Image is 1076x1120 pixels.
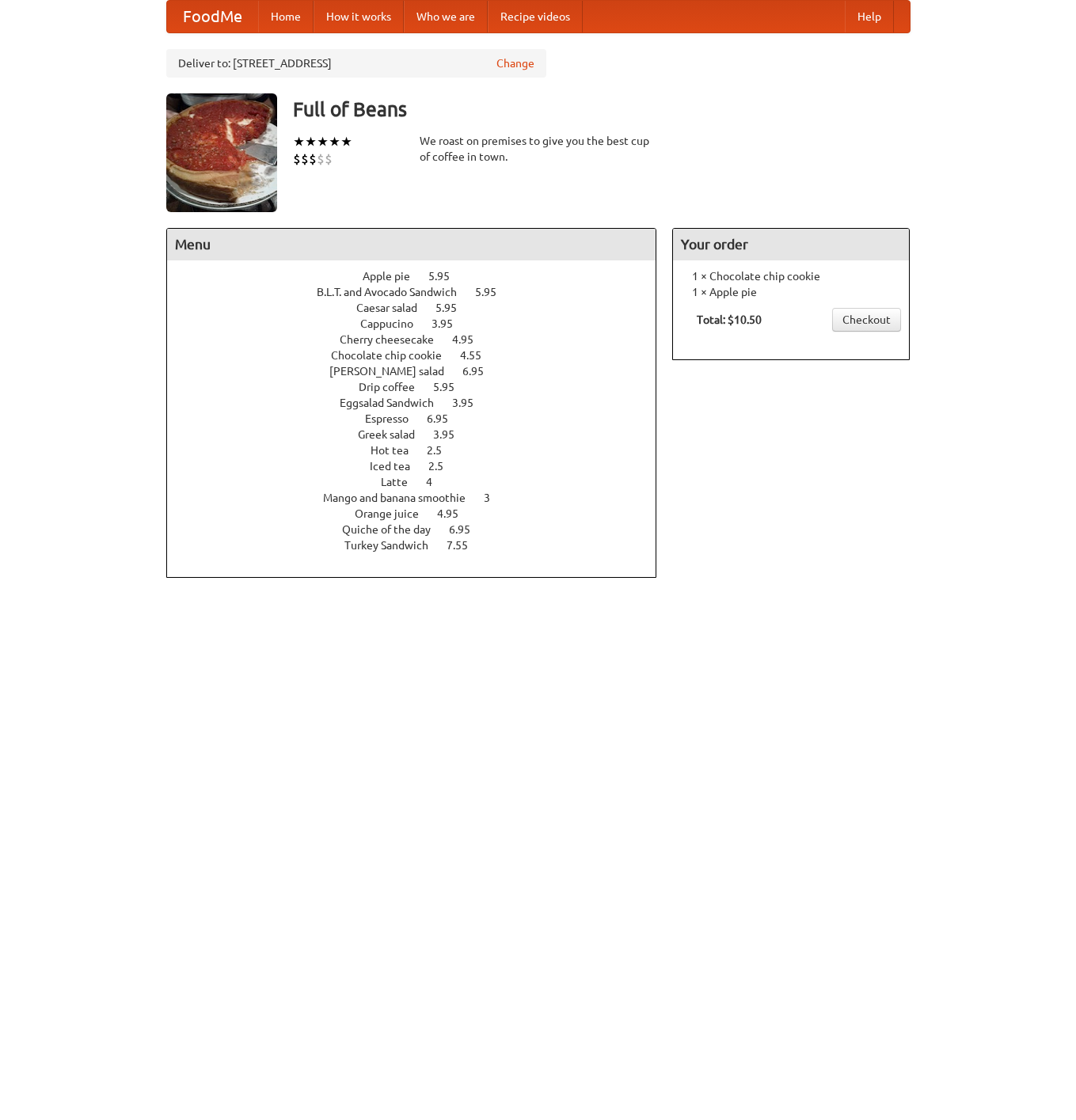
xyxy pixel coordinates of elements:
[381,476,462,488] a: Latte 4
[325,150,333,168] li: $
[437,507,474,520] span: 4.95
[355,507,488,520] a: Orange juice 4.95
[681,284,901,300] li: 1 × Apple pie
[344,539,444,552] span: Turkey Sandwich
[342,523,447,536] span: Quiche of the day
[340,333,450,346] span: Cherry cheesecake
[329,365,513,378] a: [PERSON_NAME] salad 6.95
[452,397,489,409] span: 3.95
[447,539,484,552] span: 7.55
[309,150,317,168] li: $
[314,1,404,32] a: How it works
[371,444,471,457] a: Hot tea 2.5
[323,492,481,504] span: Mango and banana smoothie
[370,460,473,473] a: Iced tea 2.5
[426,476,448,488] span: 4
[358,428,484,441] a: Greek salad 3.95
[258,1,314,32] a: Home
[166,49,546,78] div: Deliver to: [STREET_ADDRESS]
[167,1,258,32] a: FoodMe
[340,333,503,346] a: Cherry cheesecake 4.95
[460,349,497,362] span: 4.55
[420,133,657,165] div: We roast on premises to give you the best cup of coffee in town.
[342,523,500,536] a: Quiche of the day 6.95
[293,150,301,168] li: $
[371,444,424,457] span: Hot tea
[359,381,431,393] span: Drip coffee
[673,229,909,260] h4: Your order
[356,302,486,314] a: Caesar salad 5.95
[317,286,473,298] span: B.L.T. and Avocado Sandwich
[359,381,484,393] a: Drip coffee 5.95
[317,133,329,150] li: ★
[433,381,470,393] span: 5.95
[344,539,497,552] a: Turkey Sandwich 7.55
[370,460,426,473] span: Iced tea
[365,412,424,425] span: Espresso
[475,286,512,298] span: 5.95
[404,1,488,32] a: Who we are
[435,302,473,314] span: 5.95
[360,317,429,330] span: Cappucino
[427,444,458,457] span: 2.5
[845,1,894,32] a: Help
[832,308,901,332] a: Checkout
[432,317,469,330] span: 3.95
[358,428,431,441] span: Greek salad
[331,349,458,362] span: Chocolate chip cookie
[433,428,470,441] span: 3.95
[697,313,762,326] b: Total: $10.50
[323,492,519,504] a: Mango and banana smoothie 3
[329,365,460,378] span: [PERSON_NAME] salad
[427,412,464,425] span: 6.95
[340,397,450,409] span: Eggsalad Sandwich
[329,133,340,150] li: ★
[681,268,901,284] li: 1 × Chocolate chip cookie
[428,460,459,473] span: 2.5
[462,365,500,378] span: 6.95
[317,150,325,168] li: $
[360,317,482,330] a: Cappucino 3.95
[428,270,466,283] span: 5.95
[363,270,426,283] span: Apple pie
[356,302,433,314] span: Caesar salad
[293,93,911,125] h3: Full of Beans
[355,507,435,520] span: Orange juice
[340,133,352,150] li: ★
[381,476,424,488] span: Latte
[305,133,317,150] li: ★
[293,133,305,150] li: ★
[496,55,534,71] a: Change
[166,93,277,212] img: angular.jpg
[331,349,511,362] a: Chocolate chip cookie 4.55
[317,286,526,298] a: B.L.T. and Avocado Sandwich 5.95
[340,397,503,409] a: Eggsalad Sandwich 3.95
[365,412,477,425] a: Espresso 6.95
[167,229,656,260] h4: Menu
[488,1,583,32] a: Recipe videos
[452,333,489,346] span: 4.95
[449,523,486,536] span: 6.95
[301,150,309,168] li: $
[484,492,506,504] span: 3
[363,270,479,283] a: Apple pie 5.95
